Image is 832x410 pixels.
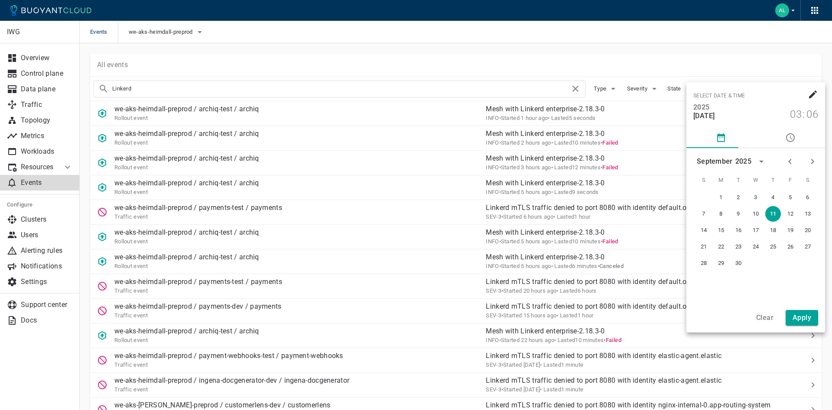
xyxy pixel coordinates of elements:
div: September [697,157,733,166]
button: Sep 15, 2025 [713,223,729,238]
button: Sep 8, 2025 [713,206,729,222]
button: Apply [786,310,818,326]
span: : [803,108,805,120]
button: Sep 12, 2025 [783,206,798,222]
button: Previous month [783,154,797,169]
button: 06 [806,108,818,120]
button: Sep 2, 2025 [731,190,746,205]
button: Sep 22, 2025 [713,239,729,255]
button: Sep 16, 2025 [731,223,746,238]
h4: Clear [756,313,773,322]
button: Sep 3, 2025 [748,190,764,205]
button: Sep 21, 2025 [696,239,712,255]
button: Sep 25, 2025 [765,239,781,255]
h4: Apply [793,313,811,322]
button: Clear [751,310,779,326]
span: S [696,171,712,189]
button: Sep 29, 2025 [713,255,729,271]
span: T [765,171,781,189]
button: Sep 4, 2025 [765,190,781,205]
button: Sep 17, 2025 [748,223,764,238]
span: T [731,171,746,189]
button: pick time [756,127,825,148]
span: W [748,171,764,189]
button: Sep 18, 2025 [765,223,781,238]
button: Sep 6, 2025 [800,190,816,205]
button: Sep 28, 2025 [696,255,712,271]
button: [DATE] [693,112,715,120]
button: Sep 26, 2025 [783,239,798,255]
button: Sep 9, 2025 [731,206,746,222]
button: Sep 7, 2025 [696,206,712,222]
div: 2025 [735,157,751,166]
button: Sep 11, 2025 [765,206,781,222]
span: Select date & time [693,89,745,103]
button: pick date [686,127,756,148]
button: Sep 24, 2025 [748,239,764,255]
button: Sep 10, 2025 [748,206,764,222]
button: Sep 30, 2025 [731,255,746,271]
button: Sep 5, 2025 [783,190,798,205]
button: Sep 20, 2025 [800,223,816,238]
button: Sep 1, 2025 [713,190,729,205]
button: Next month [805,154,820,169]
span: F [783,171,798,189]
span: M [713,171,729,189]
button: calendar view is open, switch to year view [754,154,769,169]
button: Sep 14, 2025 [696,223,712,238]
span: S [800,171,816,189]
button: Sep 13, 2025 [800,206,816,222]
button: Sep 23, 2025 [731,239,746,255]
button: 2025 [693,103,710,112]
button: 03 [790,108,802,120]
button: Sep 19, 2025 [783,223,798,238]
button: Sep 27, 2025 [800,239,816,255]
button: calendar view is open, go to text input view [804,86,822,103]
